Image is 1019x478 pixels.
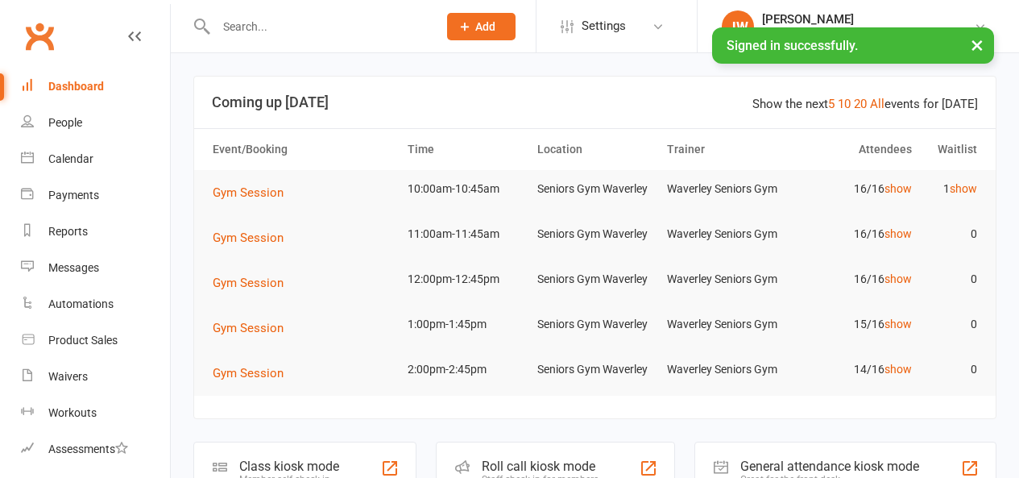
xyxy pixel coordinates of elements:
div: Roll call kiosk mode [482,459,599,474]
a: Product Sales [21,322,170,359]
div: [PERSON_NAME] [762,12,974,27]
button: Gym Session [213,318,295,338]
span: Gym Session [213,231,284,245]
th: Time [400,129,530,170]
a: show [884,363,912,376]
th: Event/Booking [205,129,400,170]
td: 12:00pm-12:45pm [400,260,530,298]
div: Product Sales [48,334,118,347]
div: Uniting Seniors Gym [GEOGRAPHIC_DATA] [762,27,974,41]
div: Messages [48,261,99,274]
div: Show the next events for [DATE] [752,94,978,114]
td: Seniors Gym Waverley [530,351,660,389]
div: Class kiosk mode [239,459,339,474]
a: Assessments [21,431,170,468]
td: 0 [919,351,984,389]
div: Dashboard [48,80,104,93]
td: Seniors Gym Waverley [530,306,660,343]
div: Automations [48,297,114,310]
th: Attendees [789,129,919,170]
a: 20 [854,97,867,111]
td: 0 [919,260,984,298]
a: Automations [21,286,170,322]
input: Search... [211,15,426,38]
div: General attendance kiosk mode [740,459,919,474]
span: Signed in successfully. [727,38,858,53]
button: Gym Session [213,183,295,202]
button: Gym Session [213,228,295,247]
a: show [884,272,912,285]
td: 16/16 [789,170,919,208]
td: Seniors Gym Waverley [530,170,660,208]
button: Gym Session [213,273,295,293]
th: Waitlist [919,129,984,170]
td: 0 [919,215,984,253]
div: Waivers [48,370,88,383]
span: Add [475,20,495,33]
td: Waverley Seniors Gym [660,170,789,208]
a: show [950,182,977,195]
h3: Coming up [DATE] [212,94,978,110]
td: Waverley Seniors Gym [660,215,789,253]
a: Messages [21,250,170,286]
div: People [48,116,82,129]
td: 1 [919,170,984,208]
td: 11:00am-11:45am [400,215,530,253]
div: Calendar [48,152,93,165]
a: Clubworx [19,16,60,56]
td: 15/16 [789,306,919,343]
span: Gym Session [213,276,284,290]
span: Settings [582,8,626,44]
a: show [884,182,912,195]
button: × [963,27,992,62]
a: Payments [21,177,170,214]
span: Gym Session [213,366,284,380]
a: 10 [838,97,851,111]
a: People [21,105,170,141]
div: Workouts [48,406,97,419]
button: Gym Session [213,364,295,383]
a: show [884,227,912,240]
td: Waverley Seniors Gym [660,306,789,343]
td: 1:00pm-1:45pm [400,306,530,343]
span: Gym Session [213,321,284,335]
a: Waivers [21,359,170,395]
button: Add [447,13,516,40]
td: Seniors Gym Waverley [530,260,660,298]
a: Reports [21,214,170,250]
div: Reports [48,225,88,238]
a: Workouts [21,395,170,431]
span: Gym Session [213,185,284,200]
td: 14/16 [789,351,919,389]
a: 5 [828,97,835,111]
a: Dashboard [21,69,170,105]
div: JW [722,10,754,43]
a: show [884,318,912,330]
td: 2:00pm-2:45pm [400,351,530,389]
td: 10:00am-10:45am [400,170,530,208]
a: Calendar [21,141,170,177]
a: All [870,97,884,111]
td: Waverley Seniors Gym [660,260,789,298]
td: 0 [919,306,984,343]
th: Location [530,129,660,170]
td: Seniors Gym Waverley [530,215,660,253]
td: 16/16 [789,215,919,253]
th: Trainer [660,129,789,170]
td: 16/16 [789,260,919,298]
div: Payments [48,189,99,202]
div: Assessments [48,443,128,455]
td: Waverley Seniors Gym [660,351,789,389]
